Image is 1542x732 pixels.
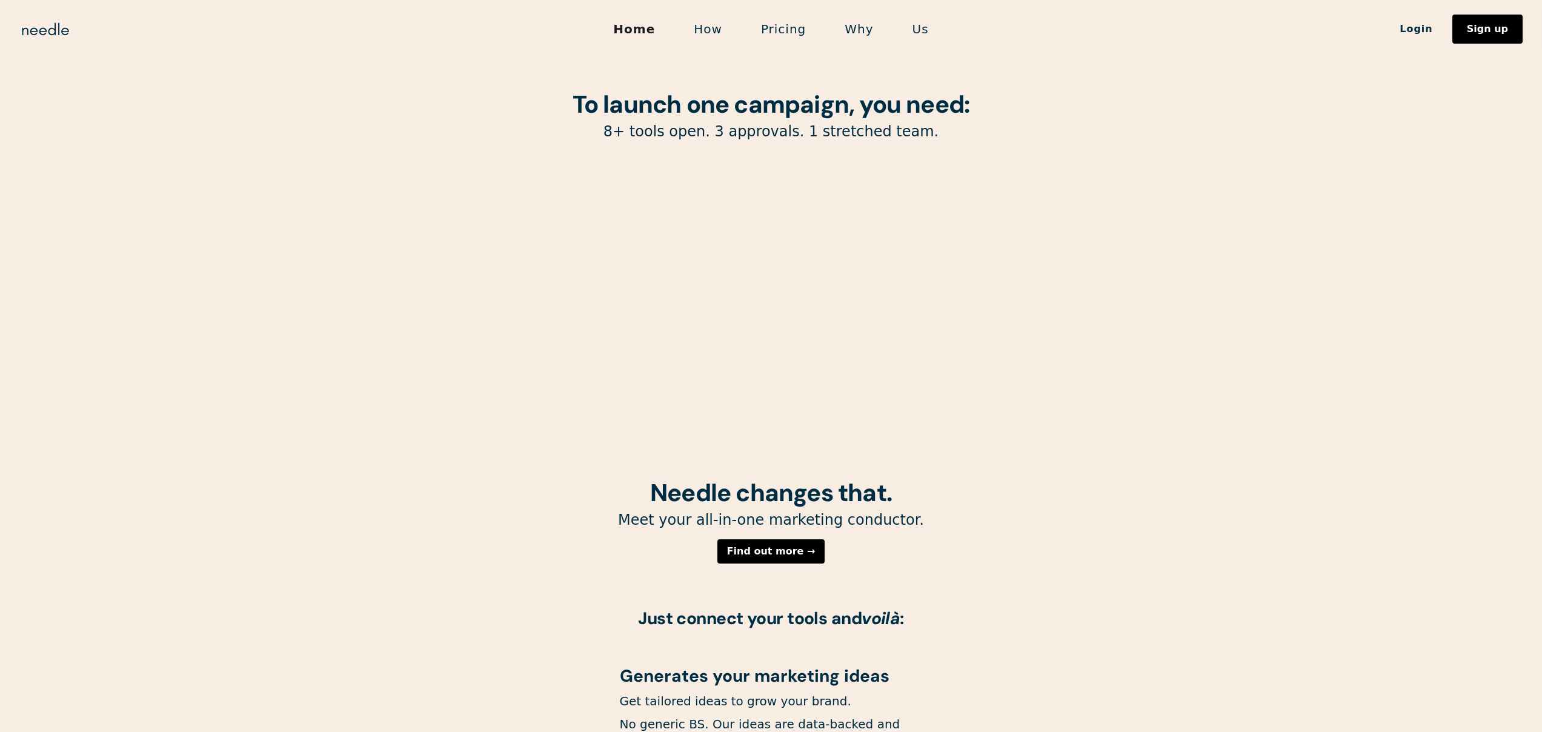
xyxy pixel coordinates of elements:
a: Why [825,16,892,42]
a: Sign up [1452,15,1523,44]
em: voilà [862,607,900,630]
a: Login [1380,19,1452,39]
p: Meet your all-in-one marketing conductor. [462,511,1080,530]
h1: Generates your marketing ideas [620,667,923,686]
strong: To launch one campaign, you need: [573,88,970,120]
div: Sign up [1467,24,1508,34]
a: Us [893,16,948,42]
strong: Needle changes that. [650,477,892,508]
a: Home [594,16,674,42]
a: Find out more → [717,539,825,564]
div: Find out more → [727,547,816,556]
a: Pricing [742,16,825,42]
a: How [674,16,742,42]
p: 8+ tools open. 3 approvals. 1 stretched team. [462,122,1080,141]
p: Get tailored ideas to grow your brand. [620,693,923,709]
strong: Just connect your tools and : [638,607,904,630]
